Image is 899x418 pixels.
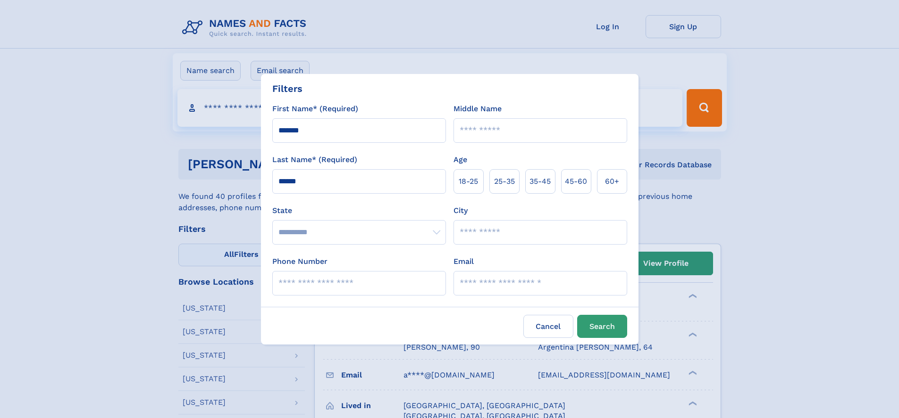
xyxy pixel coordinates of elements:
label: Email [454,256,474,267]
label: State [272,205,446,216]
span: 25‑35 [494,176,515,187]
label: Cancel [523,315,573,338]
span: 60+ [605,176,619,187]
label: Middle Name [454,103,502,115]
label: First Name* (Required) [272,103,358,115]
span: 45‑60 [565,176,587,187]
label: Age [454,154,467,165]
label: Last Name* (Required) [272,154,357,165]
span: 35‑45 [529,176,551,187]
label: City [454,205,468,216]
label: Phone Number [272,256,328,267]
span: 18‑25 [459,176,478,187]
button: Search [577,315,627,338]
div: Filters [272,82,302,96]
